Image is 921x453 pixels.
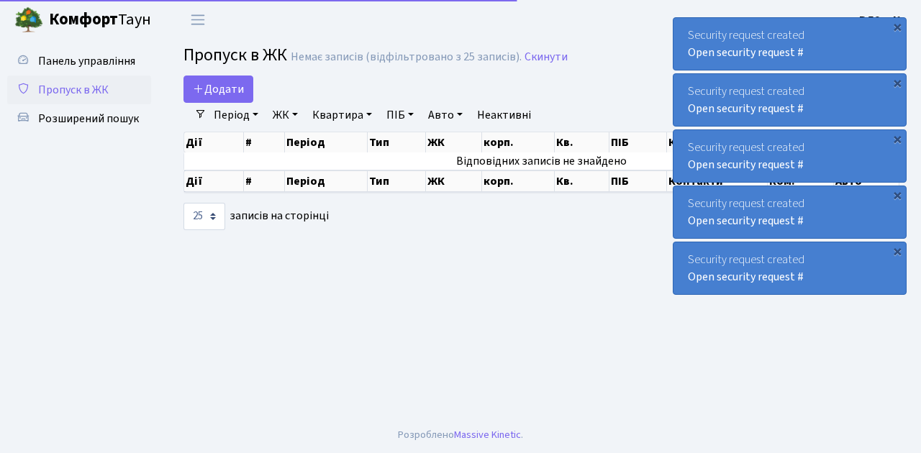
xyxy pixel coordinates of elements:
div: Security request created [673,18,906,70]
th: ПІБ [609,170,666,192]
a: Open security request # [688,157,804,173]
th: Кв. [555,132,610,152]
a: Авто [422,103,468,127]
a: Пропуск в ЖК [7,75,151,104]
a: ЖК [267,103,304,127]
a: Квартира [307,103,378,127]
th: Дії [184,132,244,152]
div: Розроблено . [398,427,523,443]
a: ПІБ [381,103,419,127]
th: Кв. [555,170,610,192]
th: корп. [482,132,555,152]
div: × [890,19,904,34]
th: Контакти [667,132,768,152]
div: Security request created [673,130,906,182]
a: Open security request # [688,269,804,285]
div: × [890,244,904,258]
span: Пропуск в ЖК [183,42,287,68]
th: Період [285,132,368,152]
th: Період [285,170,368,192]
label: записів на сторінці [183,203,329,230]
div: Немає записів (відфільтровано з 25 записів). [291,50,522,64]
th: Тип [368,132,427,152]
div: × [890,132,904,146]
span: Панель управління [38,53,135,69]
th: ЖК [426,170,482,192]
span: Пропуск в ЖК [38,82,109,98]
span: Розширений пошук [38,111,139,127]
a: Скинути [525,50,568,64]
th: # [244,132,284,152]
span: Додати [193,81,244,97]
th: Тип [368,170,427,192]
div: Security request created [673,186,906,238]
th: ЖК [426,132,482,152]
a: Панель управління [7,47,151,75]
button: Переключити навігацію [180,8,216,32]
img: logo.png [14,6,43,35]
div: × [890,188,904,202]
div: × [890,75,904,90]
a: ВЛ2 -. К. [859,12,904,29]
a: Massive Kinetic [454,427,521,442]
span: Таун [49,8,151,32]
td: Відповідних записів не знайдено [184,152,899,170]
th: ПІБ [609,132,666,152]
a: Open security request # [688,45,804,60]
a: Open security request # [688,213,804,229]
div: Security request created [673,242,906,294]
select: записів на сторінці [183,203,225,230]
a: Open security request # [688,101,804,116]
div: Security request created [673,74,906,126]
a: Розширений пошук [7,104,151,133]
a: Неактивні [471,103,537,127]
th: Дії [184,170,244,192]
a: Період [208,103,264,127]
b: Комфорт [49,8,118,31]
b: ВЛ2 -. К. [859,12,904,28]
th: # [244,170,284,192]
th: Контакти [667,170,768,192]
a: Додати [183,75,253,103]
th: корп. [482,170,555,192]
